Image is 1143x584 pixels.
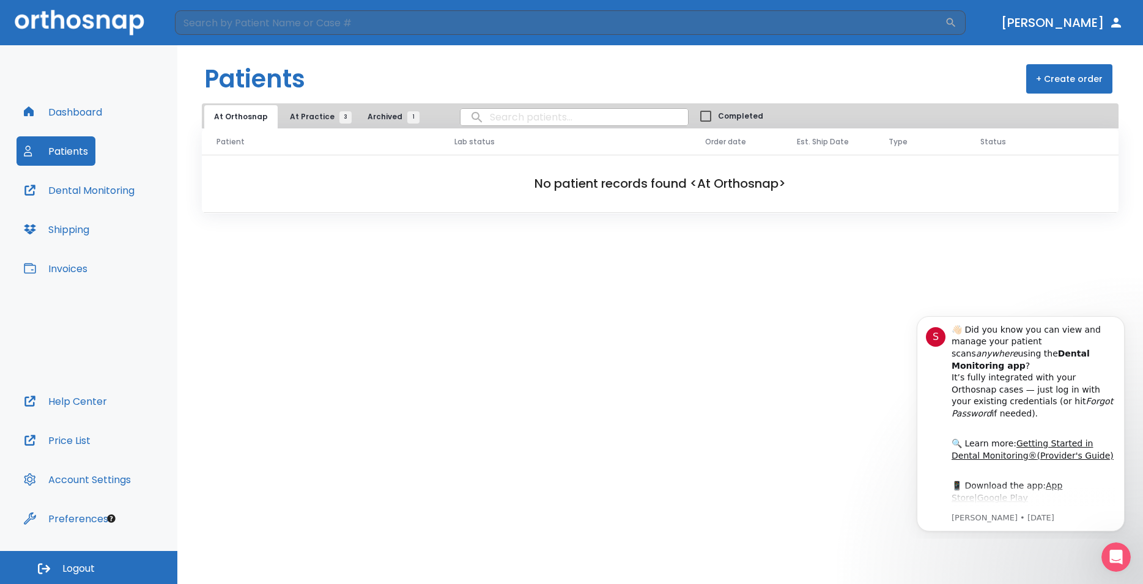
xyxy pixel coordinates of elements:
h2: No patient records found <At Orthosnap> [221,174,1099,193]
button: Preferences [17,504,116,533]
button: Help Center [17,386,114,416]
span: 1 [407,111,420,124]
button: At Orthosnap [204,105,278,128]
span: Patient [216,136,245,147]
button: + Create order [1026,64,1112,94]
iframe: Intercom notifications message [898,305,1143,539]
button: Dashboard [17,97,109,127]
span: Completed [718,111,763,122]
div: 📱 Download the app: | ​ Let us know if you need help getting started! [53,175,217,235]
button: Price List [17,426,98,455]
img: Orthosnap [15,10,144,35]
button: [PERSON_NAME] [996,12,1128,34]
button: Patients [17,136,95,166]
button: Dental Monitoring [17,176,142,205]
p: Message from Stephany, sent 6d ago [53,207,217,218]
button: Invoices [17,254,95,283]
span: At Practice [290,111,346,122]
span: Status [980,136,1006,147]
span: Order date [705,136,746,147]
input: search [461,105,688,129]
a: Google Play [79,188,130,198]
span: Est. Ship Date [797,136,849,147]
button: Shipping [17,215,97,244]
div: Tooltip anchor [106,513,117,524]
span: Logout [62,562,95,575]
span: 3 [339,111,352,124]
input: Search by Patient Name or Case # [175,10,945,35]
span: Lab status [454,136,495,147]
button: Account Settings [17,465,138,494]
span: Type [889,136,908,147]
h1: Patients [204,61,305,97]
div: tabs [204,105,426,128]
span: Archived [368,111,413,122]
iframe: Intercom live chat [1101,542,1131,572]
a: App Store [53,176,164,198]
